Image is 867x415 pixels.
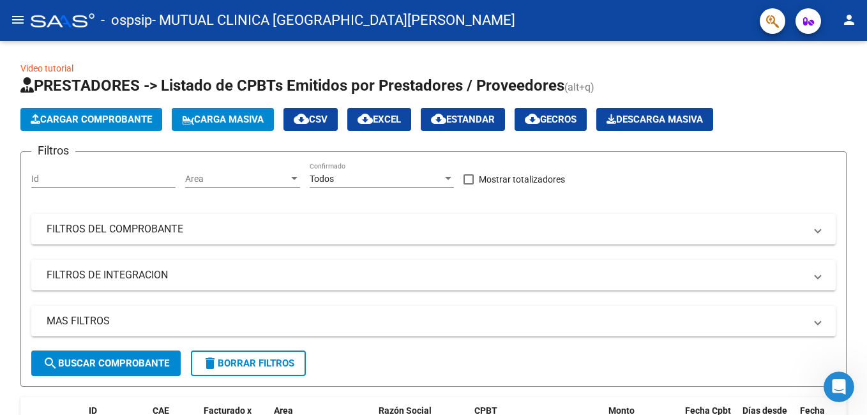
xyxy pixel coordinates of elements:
[10,12,26,27] mat-icon: menu
[525,114,577,125] span: Gecros
[31,260,836,290] mat-expansion-panel-header: FILTROS DE INTEGRACION
[294,111,309,126] mat-icon: cloud_download
[564,81,594,93] span: (alt+q)
[515,108,587,131] button: Gecros
[283,108,338,131] button: CSV
[824,372,854,402] iframe: Intercom live chat
[20,77,564,94] span: PRESTADORES -> Listado de CPBTs Emitidos por Prestadores / Proveedores
[172,108,274,131] button: Carga Masiva
[347,108,411,131] button: EXCEL
[43,356,58,371] mat-icon: search
[31,214,836,245] mat-expansion-panel-header: FILTROS DEL COMPROBANTE
[596,108,713,131] button: Descarga Masiva
[31,351,181,376] button: Buscar Comprobante
[185,174,289,185] span: Area
[182,114,264,125] span: Carga Masiva
[479,172,565,187] span: Mostrar totalizadores
[191,351,306,376] button: Borrar Filtros
[202,356,218,371] mat-icon: delete
[31,306,836,336] mat-expansion-panel-header: MAS FILTROS
[431,114,495,125] span: Estandar
[596,108,713,131] app-download-masive: Descarga masiva de comprobantes (adjuntos)
[607,114,703,125] span: Descarga Masiva
[841,12,857,27] mat-icon: person
[20,108,162,131] button: Cargar Comprobante
[20,63,73,73] a: Video tutorial
[152,6,515,34] span: - MUTUAL CLINICA [GEOGRAPHIC_DATA][PERSON_NAME]
[43,358,169,369] span: Buscar Comprobante
[525,111,540,126] mat-icon: cloud_download
[202,358,294,369] span: Borrar Filtros
[47,268,805,282] mat-panel-title: FILTROS DE INTEGRACION
[31,142,75,160] h3: Filtros
[421,108,505,131] button: Estandar
[101,6,152,34] span: - ospsip
[310,174,334,184] span: Todos
[47,222,805,236] mat-panel-title: FILTROS DEL COMPROBANTE
[358,111,373,126] mat-icon: cloud_download
[31,114,152,125] span: Cargar Comprobante
[431,111,446,126] mat-icon: cloud_download
[47,314,805,328] mat-panel-title: MAS FILTROS
[294,114,328,125] span: CSV
[358,114,401,125] span: EXCEL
